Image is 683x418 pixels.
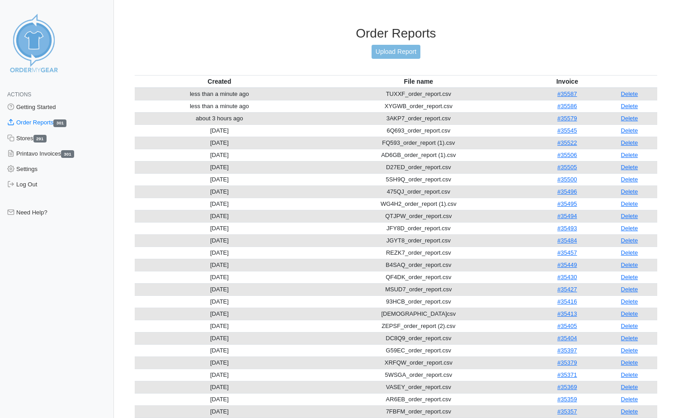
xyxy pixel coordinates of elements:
[621,310,638,317] a: Delete
[135,161,304,173] td: [DATE]
[135,332,304,344] td: [DATE]
[557,384,577,390] a: #35369
[135,112,304,124] td: about 3 hours ago
[304,100,533,112] td: XYGWB_order_report.csv
[135,344,304,356] td: [DATE]
[304,75,533,88] th: File name
[304,149,533,161] td: AD6GB_order_report (1).csv
[621,225,638,232] a: Delete
[372,45,420,59] a: Upload Report
[621,103,638,109] a: Delete
[557,237,577,244] a: #35484
[621,176,638,183] a: Delete
[621,371,638,378] a: Delete
[557,310,577,317] a: #35413
[135,393,304,405] td: [DATE]
[557,347,577,354] a: #35397
[621,115,638,122] a: Delete
[304,381,533,393] td: VASEY_order_report.csv
[557,225,577,232] a: #35493
[135,26,657,41] h3: Order Reports
[533,75,602,88] th: Invoice
[557,261,577,268] a: #35449
[557,152,577,158] a: #35506
[557,335,577,342] a: #35404
[135,173,304,185] td: [DATE]
[621,323,638,329] a: Delete
[304,137,533,149] td: FQ593_order_report (1).csv
[304,247,533,259] td: REZK7_order_report.csv
[621,90,638,97] a: Delete
[557,164,577,171] a: #35505
[557,298,577,305] a: #35416
[304,393,533,405] td: AR6EB_order_report.csv
[135,369,304,381] td: [DATE]
[304,405,533,418] td: 7FBFM_order_report.csv
[7,91,31,98] span: Actions
[621,396,638,403] a: Delete
[304,259,533,271] td: B4SAQ_order_report.csv
[135,198,304,210] td: [DATE]
[304,161,533,173] td: D27ED_order_report.csv
[304,295,533,308] td: 93HCB_order_report.csv
[304,210,533,222] td: QTJPW_order_report.csv
[621,286,638,293] a: Delete
[135,320,304,332] td: [DATE]
[557,127,577,134] a: #35545
[557,286,577,293] a: #35427
[557,274,577,280] a: #35430
[304,198,533,210] td: WG4H2_order_report (1).csv
[304,344,533,356] td: G59EC_order_report.csv
[33,135,47,142] span: 291
[61,150,74,158] span: 301
[621,200,638,207] a: Delete
[135,234,304,247] td: [DATE]
[304,283,533,295] td: MSUD7_order_report.csv
[621,408,638,415] a: Delete
[557,396,577,403] a: #35359
[304,185,533,198] td: 475QJ_order_report.csv
[621,127,638,134] a: Delete
[304,173,533,185] td: 5SH9Q_order_report.csv
[621,237,638,244] a: Delete
[557,408,577,415] a: #35357
[135,271,304,283] td: [DATE]
[621,384,638,390] a: Delete
[621,188,638,195] a: Delete
[557,371,577,378] a: #35371
[304,369,533,381] td: 5WSGA_order_report.csv
[53,119,66,127] span: 301
[621,347,638,354] a: Delete
[304,320,533,332] td: ZEPSF_order_report (2).csv
[304,271,533,283] td: QF4DK_order_report.csv
[304,88,533,100] td: TUXXF_order_report.csv
[557,188,577,195] a: #35496
[135,222,304,234] td: [DATE]
[135,247,304,259] td: [DATE]
[135,149,304,161] td: [DATE]
[621,164,638,171] a: Delete
[135,295,304,308] td: [DATE]
[304,356,533,369] td: XRFQW_order_report.csv
[557,139,577,146] a: #35522
[135,185,304,198] td: [DATE]
[621,213,638,219] a: Delete
[621,335,638,342] a: Delete
[621,298,638,305] a: Delete
[135,356,304,369] td: [DATE]
[557,200,577,207] a: #35495
[135,75,304,88] th: Created
[135,308,304,320] td: [DATE]
[135,124,304,137] td: [DATE]
[304,124,533,137] td: 6Q693_order_report.csv
[557,115,577,122] a: #35579
[135,88,304,100] td: less than a minute ago
[557,323,577,329] a: #35405
[135,283,304,295] td: [DATE]
[135,210,304,222] td: [DATE]
[304,308,533,320] td: [DEMOGRAPHIC_DATA]csv
[557,103,577,109] a: #35586
[135,100,304,112] td: less than a minute ago
[304,222,533,234] td: JFY8D_order_report.csv
[304,234,533,247] td: JGYT8_order_report.csv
